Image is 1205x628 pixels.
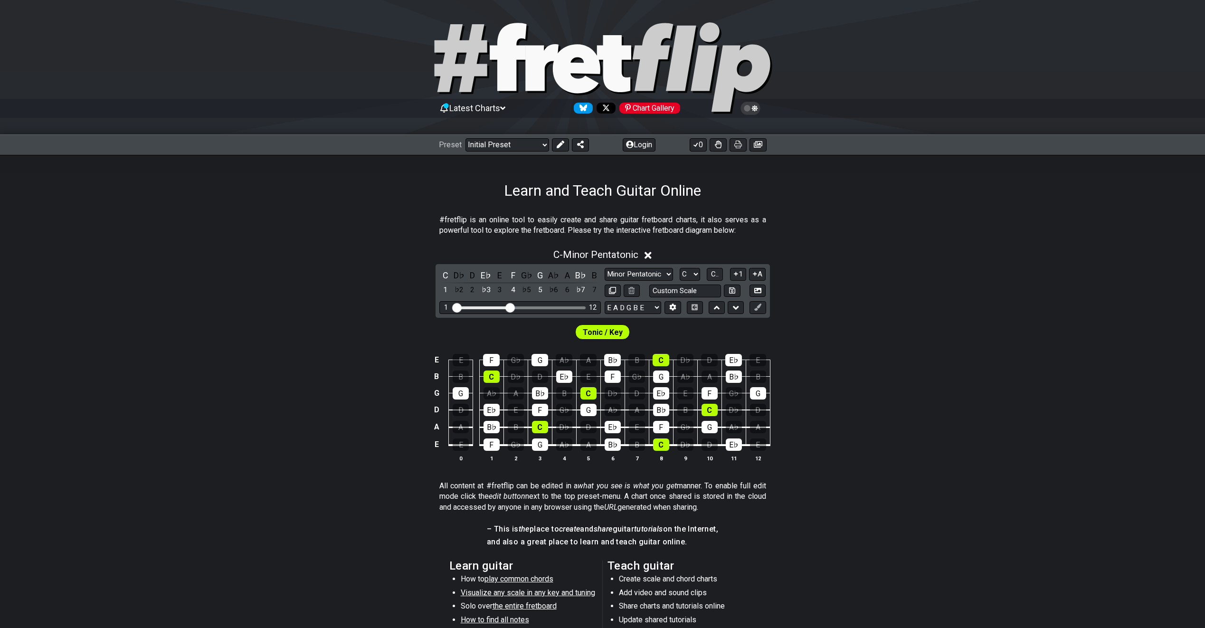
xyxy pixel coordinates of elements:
[702,438,718,451] div: D
[487,524,718,534] h4: – This is place to and guitar on the Internet,
[677,387,693,400] div: E
[697,453,721,463] th: 10
[649,453,673,463] th: 8
[653,354,669,366] div: C
[711,270,719,278] span: C..
[749,268,766,281] button: A
[431,419,442,436] td: A
[572,138,589,152] button: Share Preset
[702,387,718,400] div: F
[439,215,766,236] p: #fretflip is an online tool to easily create and share guitar fretboard charts, it also serves as...
[593,103,616,114] a: Follow #fretflip at X
[653,438,669,451] div: C
[750,404,766,416] div: D
[677,404,693,416] div: B
[725,354,742,366] div: E♭
[604,354,621,366] div: B♭
[580,421,597,433] div: D
[461,588,595,597] span: Visualize any scale in any key and tuning
[653,371,669,383] div: G
[532,387,548,400] div: B♭
[750,138,767,152] button: Create image
[745,104,756,113] span: Toggle light / dark theme
[480,284,492,296] div: toggle scale degree
[561,269,573,282] div: toggle pitch class
[453,438,469,451] div: E
[504,181,701,200] h1: Learn and Teach Guitar Online
[721,453,746,463] th: 11
[750,421,766,433] div: A
[629,438,645,451] div: B
[750,438,766,451] div: E
[453,284,465,296] div: toggle scale degree
[624,285,640,297] button: Delete
[730,268,746,281] button: 1
[507,354,524,366] div: G♭
[439,481,766,513] p: All content at #fretflip can be edited in a manner. To enable full edit mode click the next to th...
[750,354,766,366] div: E
[552,138,569,152] button: Edit Preset
[726,404,742,416] div: D♭
[619,601,754,614] li: Share charts and tutorials online
[453,269,465,282] div: toggle pitch class
[532,371,548,383] div: D
[707,268,723,281] button: C..
[605,438,621,451] div: B♭
[453,371,469,383] div: B
[634,524,663,533] em: tutorials
[431,401,442,419] td: D
[553,249,638,260] span: C - Minor Pentatonic
[690,138,707,152] button: 0
[559,524,580,533] em: create
[461,615,529,624] span: How to find all notes
[439,140,462,149] span: Preset
[431,385,442,401] td: G
[508,421,524,433] div: B
[580,354,597,366] div: A
[439,284,452,296] div: toggle scale degree
[726,387,742,400] div: G♭
[746,453,770,463] th: 12
[449,453,473,463] th: 0
[726,438,742,451] div: E♭
[589,304,597,312] div: 12
[653,421,669,433] div: F
[580,404,597,416] div: G
[453,354,469,366] div: E
[453,421,469,433] div: A
[605,285,621,297] button: Copy
[466,269,479,282] div: toggle pitch class
[487,537,718,547] h4: and also a great place to learn and teach guitar online.
[561,284,573,296] div: toggle scale degree
[580,387,597,400] div: C
[702,371,718,383] div: A
[677,438,693,451] div: D♭
[750,301,766,314] button: First click edit preset to enable marker editing
[484,574,553,583] span: play common chords
[576,453,600,463] th: 5
[461,601,596,614] li: Solo over
[619,574,754,587] li: Create scale and chord charts
[619,103,680,114] div: Chart Gallery
[444,304,448,312] div: 1
[508,404,524,416] div: E
[629,404,645,416] div: A
[508,371,524,383] div: D♭
[673,453,697,463] th: 9
[484,421,500,433] div: B♭
[664,301,681,314] button: Edit Tuning
[507,269,519,282] div: toggle pitch class
[604,503,617,512] em: URL
[532,438,548,451] div: G
[580,438,597,451] div: A
[653,387,669,400] div: E♭
[453,387,469,400] div: G
[453,404,469,416] div: D
[578,481,677,490] em: what you see is what you get
[605,301,661,314] select: Tuning
[528,453,552,463] th: 3
[701,354,718,366] div: D
[431,436,442,454] td: E
[605,387,621,400] div: D♭
[503,453,528,463] th: 2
